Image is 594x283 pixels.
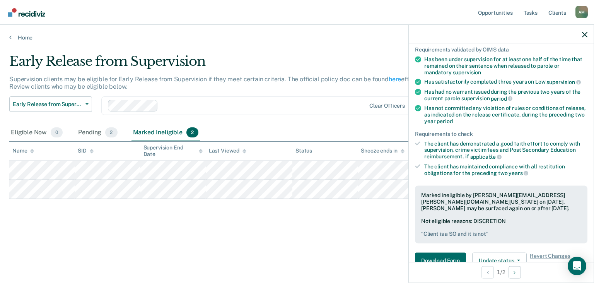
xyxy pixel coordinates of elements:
[295,148,312,154] div: Status
[415,252,466,268] button: Download Form
[369,103,405,109] div: Clear officers
[421,218,581,237] div: Not eligible reasons: DISCRETION
[509,170,528,176] span: years
[546,79,580,85] span: supervision
[415,46,587,53] div: Requirements validated by OIMS data
[9,53,455,75] div: Early Release from Supervision
[13,101,82,108] span: Early Release from Supervision
[472,252,527,268] button: Update status
[424,56,587,75] div: Has been under supervision for at least one half of the time that remained on their sentence when...
[424,105,587,124] div: Has not committed any violation of rules or conditions of release, as indicated on the release ce...
[389,75,401,83] a: here
[409,262,594,282] div: 1 / 2
[453,69,481,75] span: supervision
[77,124,119,141] div: Pending
[568,257,586,275] div: Open Intercom Messenger
[530,252,570,268] span: Revert Changes
[186,127,198,137] span: 2
[9,124,64,141] div: Eligible Now
[51,127,63,137] span: 0
[424,140,587,160] div: The client has demonstrated a good faith effort to comply with supervision, crime victim fees and...
[481,266,494,278] button: Previous Opportunity
[421,192,581,211] div: Marked ineligible by [PERSON_NAME][EMAIL_ADDRESS][PERSON_NAME][DOMAIN_NAME][US_STATE] on [DATE]. ...
[575,6,588,18] div: A M
[470,154,502,160] span: applicable
[361,148,405,154] div: Snooze ends in
[424,89,587,102] div: Has had no warrant issued during the previous two years of the current parole supervision
[424,163,587,176] div: The client has maintained compliance with all restitution obligations for the preceding two
[491,95,512,101] span: period
[78,148,94,154] div: SID
[415,252,469,268] a: Navigate to form link
[424,79,587,86] div: Has satisfactorily completed three years on Low
[509,266,521,278] button: Next Opportunity
[12,148,34,154] div: Name
[131,124,200,141] div: Marked Ineligible
[9,34,585,41] a: Home
[8,8,45,17] img: Recidiviz
[9,75,449,90] p: Supervision clients may be eligible for Early Release from Supervision if they meet certain crite...
[143,144,203,158] div: Supervision End Date
[437,118,452,124] span: period
[575,6,588,18] button: Profile dropdown button
[105,127,117,137] span: 2
[209,148,246,154] div: Last Viewed
[421,231,581,237] pre: " Client is a SO and it is not "
[415,130,587,137] div: Requirements to check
